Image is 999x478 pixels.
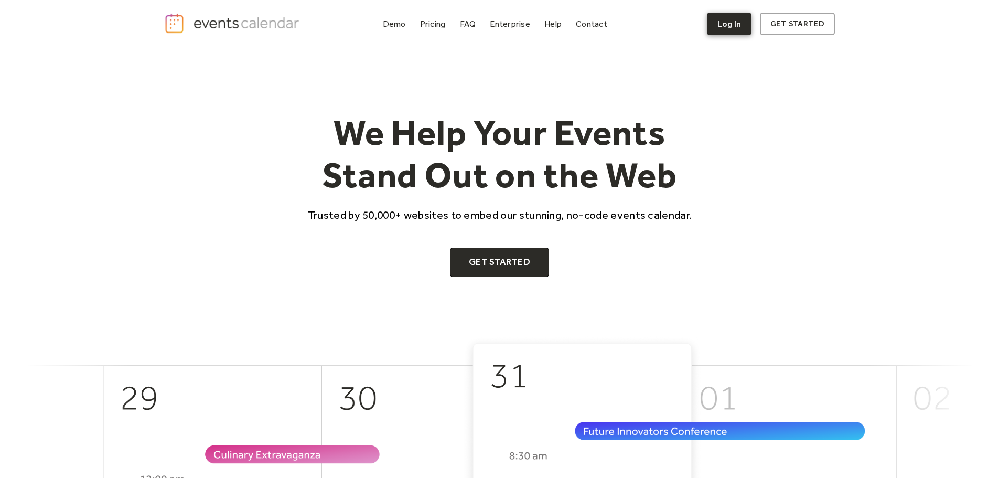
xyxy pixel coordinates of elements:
div: Demo [383,21,406,27]
a: get started [760,13,835,35]
a: Get Started [450,248,549,277]
div: FAQ [460,21,476,27]
a: home [164,13,303,34]
a: Enterprise [486,17,534,31]
div: Pricing [420,21,446,27]
div: Enterprise [490,21,530,27]
a: FAQ [456,17,480,31]
div: Contact [576,21,607,27]
a: Contact [572,17,611,31]
a: Demo [379,17,410,31]
a: Pricing [416,17,450,31]
div: Help [544,21,562,27]
a: Help [540,17,566,31]
p: Trusted by 50,000+ websites to embed our stunning, no-code events calendar. [298,207,701,222]
a: Log In [707,13,751,35]
h1: We Help Your Events Stand Out on the Web [298,111,701,197]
